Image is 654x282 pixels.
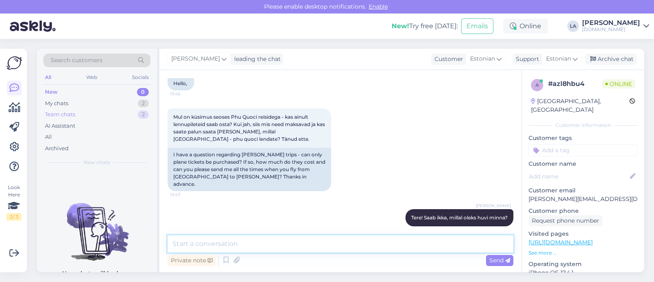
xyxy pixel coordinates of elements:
[503,19,548,34] div: Online
[45,111,75,119] div: Team chats
[546,54,571,63] span: Estonian
[173,114,326,142] span: Mul on küsimus seoses Phu Quoci reisidega - kas ainult lennupileteid saab osta? Kui jah, siis mis...
[392,21,458,31] div: Try free [DATE]:
[529,172,628,181] input: Add name
[529,230,638,238] p: Visited pages
[567,20,579,32] div: LA
[7,184,21,221] div: Look Here
[529,260,638,268] p: Operating system
[45,122,75,130] div: AI Assistant
[171,54,220,63] span: [PERSON_NAME]
[168,255,216,266] div: Private note
[45,144,69,153] div: Archived
[168,77,194,90] div: Hello,
[529,239,593,246] a: [URL][DOMAIN_NAME]
[461,18,493,34] button: Emails
[470,54,495,63] span: Estonian
[45,88,58,96] div: New
[45,99,68,108] div: My chats
[585,54,637,65] div: Archive chat
[84,159,110,166] span: New chats
[480,227,511,233] span: 14:28
[231,55,281,63] div: leading the chat
[62,269,132,278] p: New chats will be here.
[529,122,638,129] div: Customer information
[529,160,638,168] p: Customer name
[582,26,640,33] div: [DOMAIN_NAME]
[529,215,602,226] div: Request phone number
[582,20,640,26] div: [PERSON_NAME]
[85,72,99,83] div: Web
[37,188,157,262] img: No chats
[529,268,638,277] p: iPhone OS 17.4.1
[531,97,629,114] div: [GEOGRAPHIC_DATA], [GEOGRAPHIC_DATA]
[529,207,638,215] p: Customer phone
[137,88,149,96] div: 0
[170,91,201,97] span: 13:46
[7,213,21,221] div: 2 / 3
[7,55,22,71] img: Askly Logo
[529,195,638,203] p: [PERSON_NAME][EMAIL_ADDRESS][DOMAIN_NAME]
[138,111,149,119] div: 2
[529,186,638,195] p: Customer email
[476,203,511,209] span: [PERSON_NAME]
[168,148,331,191] div: I have a question regarding [PERSON_NAME] trips - can only plane tickets be purchased? If so, how...
[602,79,635,88] span: Online
[138,99,149,108] div: 2
[548,79,602,89] div: # azl8hbu4
[529,249,638,257] p: See more ...
[535,82,539,88] span: a
[51,56,103,65] span: Search customers
[431,55,463,63] div: Customer
[170,192,201,198] span: 13:47
[529,144,638,156] input: Add a tag
[513,55,539,63] div: Support
[130,72,150,83] div: Socials
[366,3,390,10] span: Enable
[582,20,649,33] a: [PERSON_NAME][DOMAIN_NAME]
[489,257,510,264] span: Send
[411,214,508,221] span: Tere! Saab ikka, millal oleks huvi minna?
[43,72,53,83] div: All
[392,22,409,30] b: New!
[45,133,52,141] div: All
[529,134,638,142] p: Customer tags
